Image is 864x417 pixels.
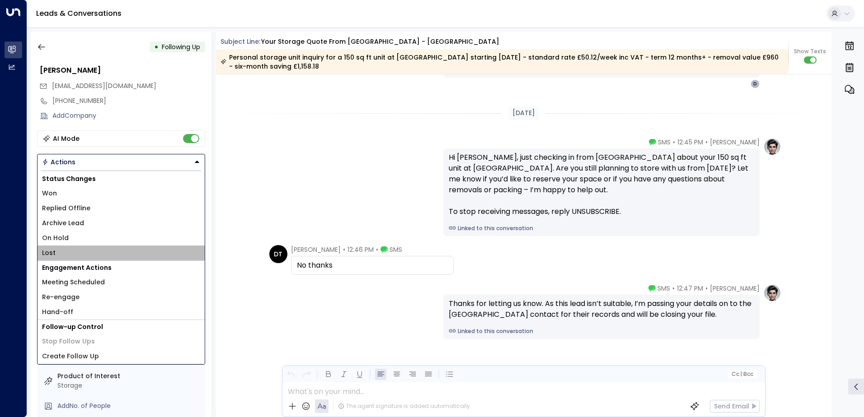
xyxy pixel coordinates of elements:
[42,292,80,302] span: Re-engage
[677,138,703,147] span: 12:45 PM
[42,204,90,213] span: Replied Offline
[57,381,202,390] div: Storage
[42,248,56,258] span: Lost
[677,284,703,293] span: 12:47 PM
[376,245,378,254] span: •
[794,47,826,56] span: Show Texts
[36,8,122,19] a: Leads & Conversations
[449,298,754,320] div: Thanks for letting us know. As this lead isn’t suitable, I’m passing your details on to the [GEOG...
[162,42,200,51] span: Following Up
[38,320,205,334] h1: Follow-up Control
[658,138,671,147] span: SMS
[449,327,754,335] a: Linked to this conversation
[297,260,448,271] div: No thanks
[751,79,760,88] div: D
[52,81,156,91] span: davidtatlow@aol.com
[390,245,402,254] span: SMS
[672,284,675,293] span: •
[291,245,341,254] span: [PERSON_NAME]
[40,65,205,76] div: [PERSON_NAME]
[221,37,260,46] span: Subject Line:
[42,233,69,243] span: On Hold
[710,138,760,147] span: [PERSON_NAME]
[740,371,742,377] span: |
[38,261,205,275] h1: Engagement Actions
[301,369,312,380] button: Redo
[728,370,756,379] button: Cc|Bcc
[509,107,539,120] div: [DATE]
[37,154,205,170] button: Actions
[449,224,754,232] a: Linked to this conversation
[261,37,499,46] div: Your storage quote from [GEOGRAPHIC_DATA] - [GEOGRAPHIC_DATA]
[57,371,202,381] label: Product of Interest
[38,172,205,186] h1: Status Changes
[347,245,374,254] span: 12:46 PM
[52,111,205,120] div: AddCompany
[763,284,781,302] img: profile-logo.png
[705,284,708,293] span: •
[37,154,205,170] div: Button group with a nested menu
[657,284,670,293] span: SMS
[42,189,57,198] span: Won
[42,307,73,317] span: Hand-off
[763,138,781,156] img: profile-logo.png
[731,371,753,377] span: Cc Bcc
[42,218,84,228] span: Archive Lead
[710,284,760,293] span: [PERSON_NAME]
[42,337,95,346] span: Stop Follow Ups
[285,369,296,380] button: Undo
[705,138,708,147] span: •
[449,152,754,217] div: Hi [PERSON_NAME], just checking in from [GEOGRAPHIC_DATA] about your 150 sq ft unit at [GEOGRAPHI...
[338,402,470,410] div: The agent signature is added automatically
[52,96,205,106] div: [PHONE_NUMBER]
[53,134,80,143] div: AI Mode
[673,138,675,147] span: •
[42,352,99,361] span: Create Follow Up
[343,245,345,254] span: •
[221,53,783,71] div: Personal storage unit inquiry for a 150 sq ft unit at [GEOGRAPHIC_DATA] starting [DATE] - standar...
[42,278,105,287] span: Meeting Scheduled
[52,81,156,90] span: [EMAIL_ADDRESS][DOMAIN_NAME]
[57,401,202,411] div: AddNo. of People
[154,39,159,55] div: •
[269,245,287,263] div: DT
[42,158,75,166] div: Actions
